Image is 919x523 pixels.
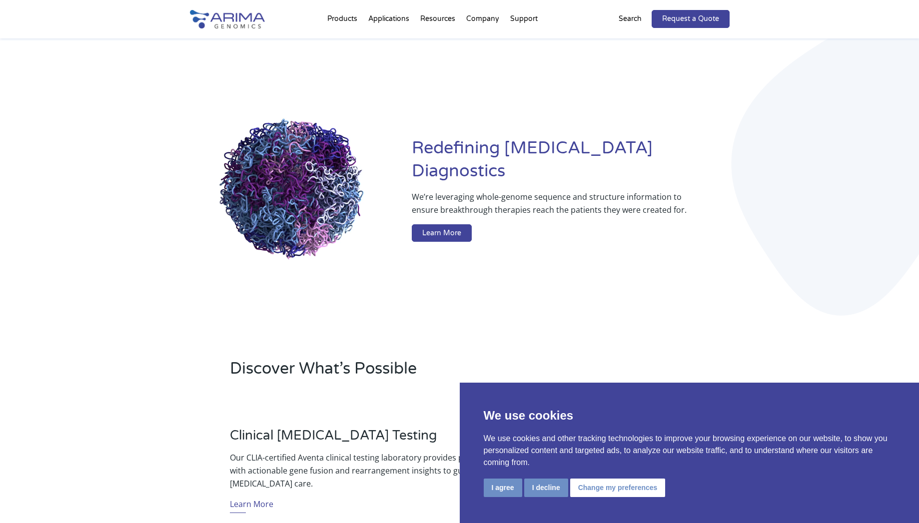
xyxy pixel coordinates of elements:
button: I agree [484,479,522,497]
h2: Discover What’s Possible [230,358,587,388]
img: Arima-Genomics-logo [190,10,265,28]
p: We use cookies [484,407,896,425]
iframe: Chat Widget [869,475,919,523]
p: Our CLIA-certified Aventa clinical testing laboratory provides physicians with actionable gene fu... [230,451,502,490]
a: Learn More [230,498,273,513]
p: Search [619,12,642,25]
h1: Redefining [MEDICAL_DATA] Diagnostics [412,137,729,190]
h3: Clinical [MEDICAL_DATA] Testing [230,428,502,451]
a: Learn More [412,224,472,242]
a: Request a Quote [652,10,730,28]
button: Change my preferences [570,479,666,497]
p: We’re leveraging whole-genome sequence and structure information to ensure breakthrough therapies... [412,190,689,224]
button: I decline [524,479,568,497]
p: We use cookies and other tracking technologies to improve your browsing experience on our website... [484,433,896,469]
